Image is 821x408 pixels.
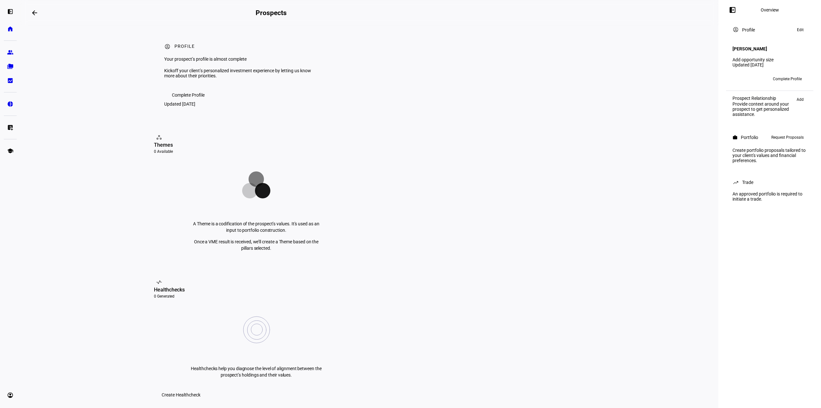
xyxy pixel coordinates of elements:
div: 0 Generated [154,294,359,299]
span: Complete Profile [773,74,802,84]
eth-panel-overview-card-header: Portfolio [732,134,807,141]
div: An approved portfolio is required to initiate a trade. [729,189,811,204]
mat-icon: vital_signs [156,279,162,285]
button: Edit [794,26,807,34]
h2: Prospects [256,9,286,17]
button: Request Proposals [768,134,807,141]
a: group [4,46,17,59]
div: Kickoff your client’s personalized investment experience by letting us know more about their prio... [164,68,322,78]
eth-mat-symbol: account_circle [7,392,13,398]
div: Healthchecks [154,286,359,294]
mat-icon: account_circle [732,26,739,33]
p: A Theme is a codification of the prospect’s values. It’s used as an input to portfolio construction. [189,221,324,233]
div: Provide context around your prospect to get personalized assistance. [732,101,793,117]
mat-icon: work [732,135,738,140]
div: Overview [761,7,779,13]
a: bid_landscape [4,74,17,87]
button: Complete Profile [768,74,807,84]
span: Edit [797,26,804,34]
eth-mat-symbol: school [7,148,13,154]
div: Profile [174,44,195,50]
span: Add [797,96,804,103]
h4: [PERSON_NAME] [732,46,767,51]
eth-mat-symbol: pie_chart [7,101,13,107]
p: Once a VME result is received, we’ll create a Theme based on the pillars selected. [189,239,324,251]
mat-icon: trending_up [732,179,739,186]
span: DK [735,77,740,81]
eth-mat-symbol: left_panel_open [7,8,13,15]
eth-panel-overview-card-header: Profile [732,26,807,34]
span: Create Healthcheck [162,388,200,401]
div: Create portfolio proposals tailored to your client's values and financial preferences. [729,145,811,166]
div: Prospect Relationship [732,96,793,101]
button: Create Healthcheck [154,388,208,401]
div: Updated [DATE] [164,101,195,107]
mat-icon: left_panel_open [729,6,736,14]
eth-mat-symbol: bid_landscape [7,77,13,84]
div: Portfolio [741,135,758,140]
eth-mat-symbol: list_alt_add [7,124,13,131]
span: Request Proposals [771,134,804,141]
a: Add opportunity size [732,57,774,62]
eth-mat-symbol: folder_copy [7,63,13,70]
a: pie_chart [4,98,17,110]
eth-mat-symbol: home [7,26,13,32]
p: Healthchecks help you diagnose the level of alignment between the prospect’s holdings and their v... [189,365,324,378]
mat-icon: account_circle [164,43,171,50]
mat-icon: arrow_backwards [31,9,38,17]
div: Themes [154,141,359,149]
div: 0 Available [154,149,359,154]
div: Your prospect’s profile is almost complete [164,56,322,62]
eth-panel-overview-card-header: Trade [732,178,807,186]
mat-icon: workspaces [156,134,162,141]
span: Complete Profile [172,89,205,101]
a: folder_copy [4,60,17,73]
button: Complete Profile [164,89,212,101]
button: Add [793,96,807,103]
eth-mat-symbol: group [7,49,13,56]
div: Updated [DATE] [732,62,807,67]
a: home [4,22,17,35]
div: Trade [742,180,753,185]
div: Profile [742,27,755,32]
